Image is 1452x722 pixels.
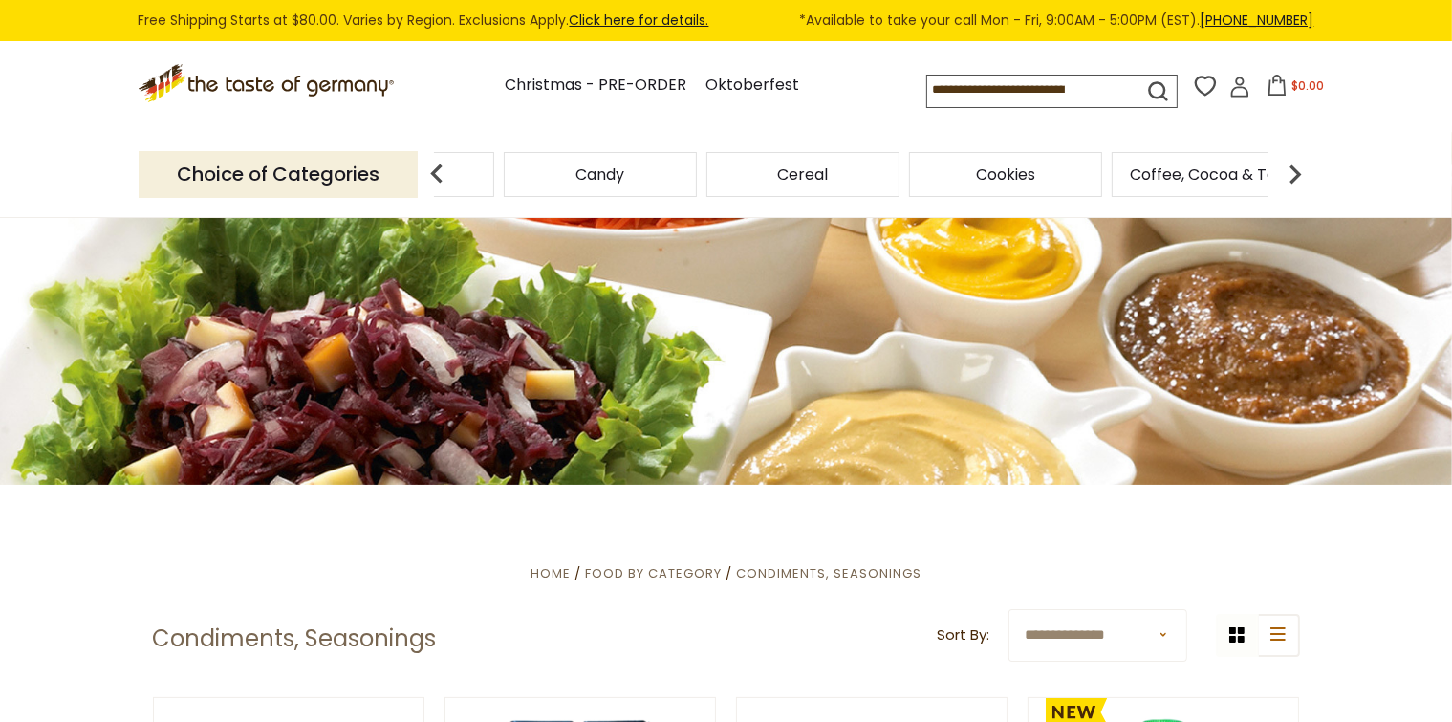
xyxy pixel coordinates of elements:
a: Cereal [778,167,829,182]
label: Sort By: [937,624,989,647]
a: Click here for details. [570,11,709,30]
a: Home [531,564,571,582]
a: [PHONE_NUMBER] [1201,11,1314,30]
img: previous arrow [418,155,456,193]
div: Free Shipping Starts at $80.00. Varies by Region. Exclusions Apply. [139,10,1314,32]
p: Choice of Categories [139,151,418,198]
a: Cookies [976,167,1035,182]
img: next arrow [1276,155,1314,193]
a: Coffee, Cocoa & Tea [1131,167,1287,182]
a: Food By Category [585,564,722,582]
span: *Available to take your call Mon - Fri, 9:00AM - 5:00PM (EST). [800,10,1314,32]
a: Oktoberfest [705,73,799,98]
h1: Condiments, Seasonings [153,624,437,653]
a: Christmas - PRE-ORDER [505,73,686,98]
a: Candy [576,167,625,182]
span: $0.00 [1291,77,1324,94]
a: Condiments, Seasonings [736,564,921,582]
button: $0.00 [1254,75,1335,103]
